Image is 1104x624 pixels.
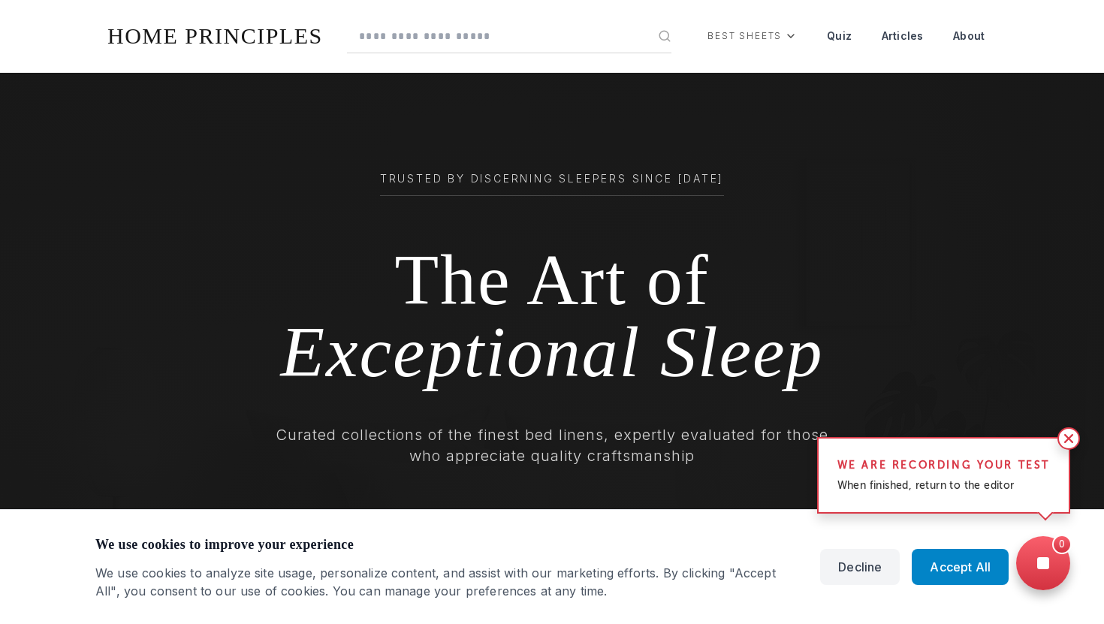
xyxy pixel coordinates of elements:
[280,312,823,392] span: Exceptional Sleep
[815,18,864,54] a: Quiz
[107,23,323,48] a: HOME PRINCIPLES
[264,424,840,466] p: Curated collections of the finest bed linens, expertly evaluated for those who appreciate quality...
[870,18,935,54] a: Articles
[167,244,937,388] h1: The Art of
[380,171,724,186] span: Trusted by Discerning Sleepers Since [DATE]
[695,18,809,54] div: Best Sheets
[941,18,997,54] a: About
[95,564,796,600] p: We use cookies to analyze site usage, personalize content, and assist with our marketing efforts....
[912,549,1009,585] button: Accept All
[820,549,900,585] button: Decline
[95,534,796,555] h3: We use cookies to improve your experience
